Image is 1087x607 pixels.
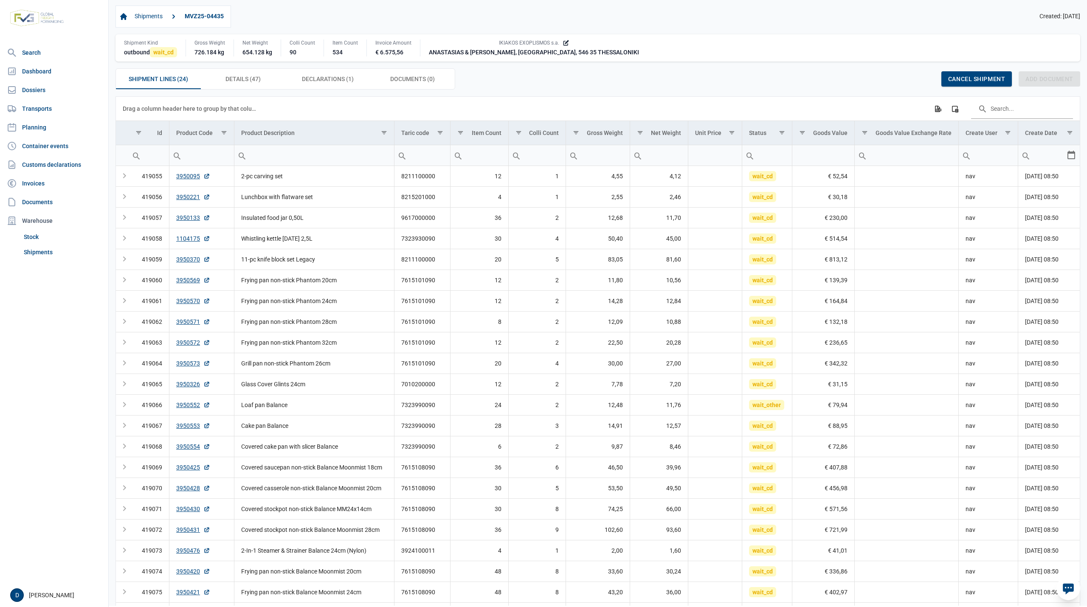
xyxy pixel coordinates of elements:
[176,172,210,180] a: 3950095
[508,290,566,311] td: 2
[566,519,630,540] td: 102,60
[688,145,742,166] input: Filter cell
[394,270,450,290] td: 7615101090
[1018,145,1066,166] input: Filter cell
[129,582,169,602] td: 419075
[129,498,169,519] td: 419071
[508,415,566,436] td: 3
[3,194,105,211] a: Documents
[862,129,868,136] span: Show filter options for column 'Goods Value Exchange Rate'
[129,332,169,353] td: 419063
[394,394,450,415] td: 7323990090
[630,228,688,249] td: 45,00
[508,332,566,353] td: 2
[729,129,735,136] span: Show filter options for column 'Unit Price'
[630,145,687,166] input: Filter cell
[234,394,394,415] td: Loaf pan Balance
[394,145,450,166] td: Filter cell
[451,290,508,311] td: 12
[234,228,394,249] td: Whistling kettle [DATE] 2,5L
[630,561,688,582] td: 30,24
[958,249,1018,270] td: nav
[508,478,566,498] td: 5
[958,436,1018,457] td: nav
[451,145,508,166] td: Filter cell
[630,270,688,290] td: 10,56
[394,332,450,353] td: 7615101090
[129,478,169,498] td: 419070
[116,311,129,332] td: Expand
[508,498,566,519] td: 8
[234,374,394,394] td: Glass Cover Glints 24cm
[451,394,508,415] td: 24
[779,129,785,136] span: Show filter options for column 'Status'
[234,145,394,166] input: Filter cell
[1066,145,1076,166] div: Select
[129,121,169,145] td: Column Id
[451,561,508,582] td: 48
[3,138,105,155] a: Container events
[116,561,129,582] td: Expand
[394,540,450,561] td: 3924100011
[176,380,210,388] a: 3950326
[129,519,169,540] td: 419072
[742,121,792,145] td: Column Status
[630,207,688,228] td: 11,70
[116,270,129,290] td: Expand
[116,249,129,270] td: Expand
[437,129,443,136] span: Show filter options for column 'Taric code'
[234,498,394,519] td: Covered stockpot non-stick Balance MM24x14cm
[129,186,169,207] td: 419056
[129,436,169,457] td: 419068
[508,519,566,540] td: 9
[508,166,566,187] td: 1
[381,129,387,136] span: Show filter options for column 'Product Description'
[958,311,1018,332] td: nav
[116,353,129,374] td: Expand
[630,166,688,187] td: 4,12
[742,145,792,166] input: Filter cell
[234,332,394,353] td: Frying pan non-stick Phantom 32cm
[566,353,630,374] td: 30,00
[630,353,688,374] td: 27,00
[508,540,566,561] td: 1
[394,121,450,145] td: Column Taric code
[7,6,67,30] img: FVG - Global freight forwarding
[3,100,105,117] a: Transports
[451,332,508,353] td: 12
[20,229,105,244] a: Stock
[742,145,792,166] td: Filter cell
[451,166,508,187] td: 12
[176,297,210,305] a: 3950570
[129,145,144,166] div: Search box
[688,145,742,166] td: Filter cell
[630,186,688,207] td: 2,46
[116,290,129,311] td: Expand
[129,290,169,311] td: 419061
[1018,145,1033,166] div: Search box
[116,498,129,519] td: Expand
[959,145,974,166] div: Search box
[508,121,566,145] td: Column Colli Count
[234,478,394,498] td: Covered casserole non-stick Balance Moonmist 20cm
[971,98,1073,119] input: Search in the data grid
[958,498,1018,519] td: nav
[566,540,630,561] td: 2,00
[508,374,566,394] td: 2
[630,415,688,436] td: 12,57
[129,374,169,394] td: 419065
[508,249,566,270] td: 5
[116,540,129,561] td: Expand
[131,9,166,24] a: Shipments
[958,121,1018,145] td: Column Create User
[176,422,210,430] a: 3950553
[958,207,1018,228] td: nav
[508,186,566,207] td: 1
[566,415,630,436] td: 14,91
[116,332,129,353] td: Expand
[948,76,1005,82] span: Cancel shipment
[958,415,1018,436] td: nav
[394,207,450,228] td: 9617000000
[129,394,169,415] td: 419066
[855,145,958,166] input: Filter cell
